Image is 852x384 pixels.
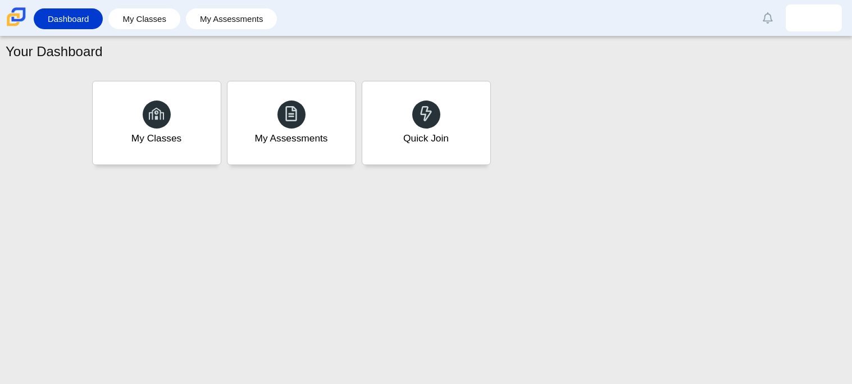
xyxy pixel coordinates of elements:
a: Quick Join [362,81,491,165]
img: Carmen School of Science & Technology [4,5,28,29]
div: My Classes [131,131,182,145]
a: My Classes [114,8,175,29]
img: allan.rodriguez.71fqlX [805,9,823,27]
a: My Assessments [227,81,356,165]
a: Alerts [755,6,780,30]
a: My Classes [92,81,221,165]
a: My Assessments [192,8,272,29]
a: Dashboard [39,8,97,29]
h1: Your Dashboard [6,42,103,61]
a: Carmen School of Science & Technology [4,21,28,30]
div: My Assessments [255,131,328,145]
div: Quick Join [403,131,449,145]
a: allan.rodriguez.71fqlX [786,4,842,31]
